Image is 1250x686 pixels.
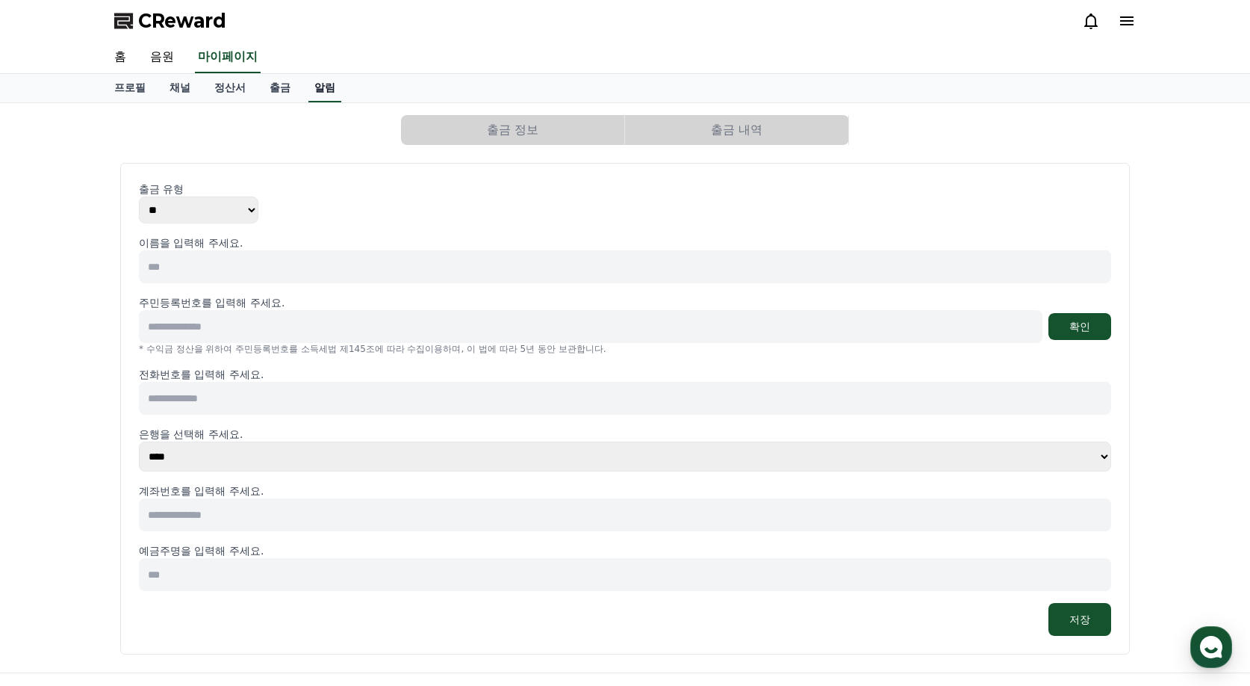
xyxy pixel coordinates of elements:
span: CReward [138,9,226,33]
button: 출금 정보 [401,115,624,145]
span: 설정 [231,496,249,508]
p: 주민등록번호를 입력해 주세요. [139,295,284,310]
a: 출금 내역 [625,115,849,145]
p: * 수익금 정산을 위하여 주민등록번호를 소득세법 제145조에 따라 수집이용하며, 이 법에 따라 5년 동안 보관합니다. [139,343,1111,355]
span: 홈 [47,496,56,508]
a: 알림 [308,74,341,102]
p: 출금 유형 [139,182,1111,197]
p: 은행을 선택해 주세요. [139,427,1111,442]
a: 음원 [138,42,186,73]
button: 출금 내역 [625,115,848,145]
a: 홈 [102,42,138,73]
p: 예금주명을 입력해 주세요. [139,543,1111,558]
a: 채널 [158,74,202,102]
a: 출금 정보 [401,115,625,145]
a: 대화 [99,474,193,511]
a: CReward [114,9,226,33]
a: 프로필 [102,74,158,102]
button: 저장 [1048,603,1111,636]
p: 전화번호를 입력해 주세요. [139,367,1111,382]
button: 확인 [1048,313,1111,340]
p: 이름을 입력해 주세요. [139,235,1111,250]
a: 설정 [193,474,287,511]
span: 대화 [137,497,155,509]
a: 출금 [258,74,302,102]
a: 정산서 [202,74,258,102]
p: 계좌번호를 입력해 주세요. [139,483,1111,498]
a: 홈 [4,474,99,511]
a: 마이페이지 [195,42,261,73]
